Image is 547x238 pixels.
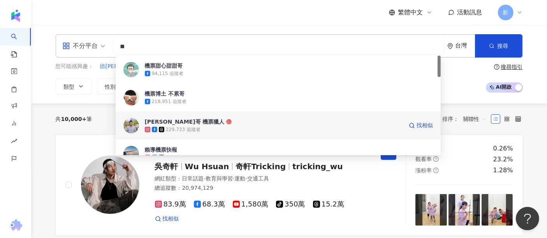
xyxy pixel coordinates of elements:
span: 找相似 [417,122,433,129]
span: 日常話題 [182,175,204,182]
span: 漲粉率 [415,167,432,173]
div: 229,733 追蹤者 [166,126,201,133]
span: 1,580萬 [233,200,269,208]
span: 新 [503,8,508,17]
span: 觀看率 [415,156,432,162]
span: · [233,175,234,182]
span: 您可能感興趣： [56,63,94,70]
span: 奇軒Tricking [236,162,286,171]
img: KOL Avatar [123,146,139,161]
div: 94,115 追蹤者 [152,70,184,77]
span: question-circle [494,64,500,70]
span: 350萬 [276,200,305,208]
div: 台灣 [456,42,475,49]
img: post-image [449,194,480,226]
span: question-circle [433,156,439,162]
span: environment [447,43,453,49]
div: 0.26% [493,144,513,153]
span: 83.9萬 [155,200,186,208]
span: 性別 [105,84,116,90]
span: · [204,175,206,182]
a: search [11,28,26,58]
button: 類型 [56,79,92,94]
img: KOL Avatar [123,118,139,133]
div: 機票博土 不累哥 [145,90,185,98]
img: post-image [482,194,513,226]
div: 總追蹤數 ： 20,974,129 [155,184,372,192]
div: 賴導機票快報 [145,146,178,154]
span: tricking_wu [292,162,343,171]
div: 不分平台 [62,40,98,52]
span: 教育與學習 [206,175,233,182]
button: 德[PERSON_NAME]流浪日誌 [100,62,173,71]
div: [PERSON_NAME]哥 機票獵人 [145,118,225,126]
span: 10,000+ [61,116,87,122]
div: 搜尋指引 [501,64,523,70]
div: 排序： [443,113,491,125]
span: 活動訊息 [457,9,482,16]
span: 吳奇軒 [155,162,178,171]
button: 搜尋 [475,34,522,58]
iframe: Help Scout Beacon - Open [516,207,539,230]
img: post-image [415,194,447,226]
span: 搜尋 [498,43,508,49]
span: 找相似 [163,215,179,223]
div: 共 筆 [56,116,92,122]
img: KOL Avatar [81,156,139,214]
span: rise [11,133,17,151]
span: question-circle [433,168,439,173]
div: 1.28% [493,166,513,175]
span: 運動 [234,175,245,182]
span: 15.2萬 [313,200,344,208]
img: KOL Avatar [123,62,139,77]
span: 交通工具 [247,175,269,182]
span: 68.3萬 [194,200,225,208]
span: 德[PERSON_NAME]流浪日誌 [100,63,172,70]
button: 性別 [97,79,134,94]
img: KOL Avatar [123,90,139,105]
img: chrome extension [8,219,23,232]
div: 23.2% [493,155,513,164]
img: logo icon [9,9,22,22]
a: 找相似 [155,215,179,223]
span: 類型 [64,84,75,90]
span: Wu Hsuan [185,162,229,171]
span: · [245,175,247,182]
div: 網紅類型 ： [155,175,372,183]
div: 134,586 追蹤者 [166,154,201,161]
span: appstore [62,42,70,50]
span: 繁體中文 [398,8,423,17]
div: 218,951 追蹤者 [152,98,186,105]
span: 關聯性 [463,113,487,125]
a: 找相似 [409,118,433,133]
div: 機票甜心甜甜哥 [145,62,183,70]
a: KOL Avatar吳奇軒Wu Hsuan奇軒Trickingtricking_wu網紅類型：日常話題·教育與學習·運動·交通工具總追蹤數：20,974,12983.9萬68.3萬1,580萬3... [56,135,523,235]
